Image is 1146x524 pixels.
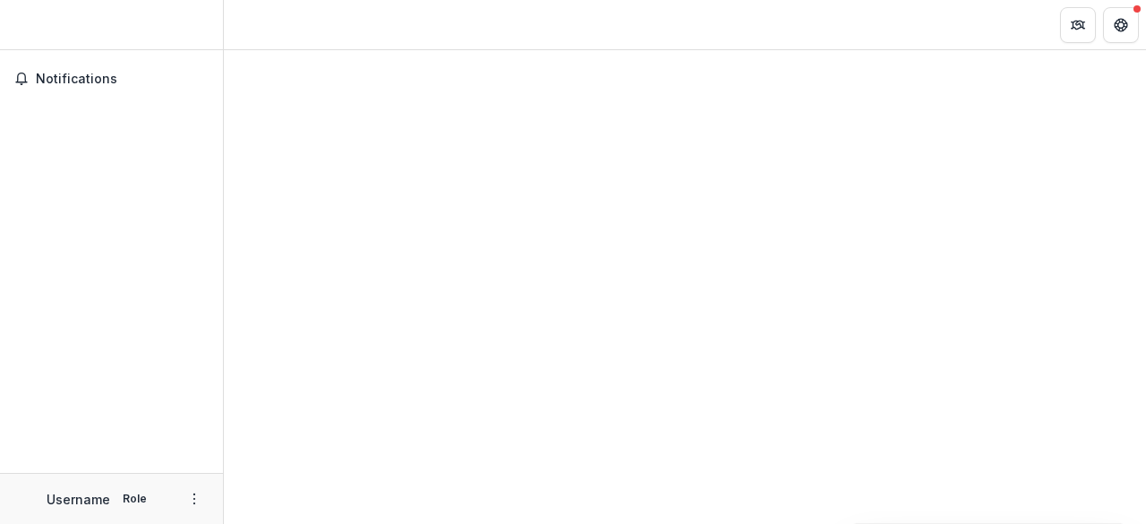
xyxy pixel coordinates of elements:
[117,491,152,507] p: Role
[47,490,110,509] p: Username
[7,64,216,93] button: Notifications
[184,488,205,510] button: More
[36,72,209,87] span: Notifications
[1103,7,1139,43] button: Get Help
[1060,7,1096,43] button: Partners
